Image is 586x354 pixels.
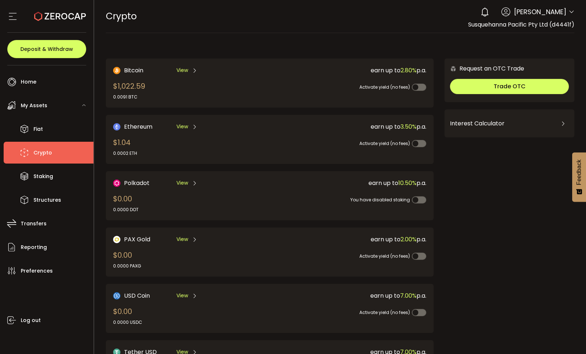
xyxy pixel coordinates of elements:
span: PAX Gold [124,235,150,244]
button: Trade OTC [450,79,569,94]
span: Transfers [21,218,47,229]
span: View [176,123,188,130]
img: USD Coin [113,292,120,299]
span: Bitcoin [124,66,143,75]
span: Reporting [21,242,47,253]
div: $1.04 [113,137,137,157]
div: Interest Calculator [450,115,569,132]
div: earn up to p.a. [268,178,426,188]
span: Fiat [33,124,43,134]
div: earn up to p.a. [268,291,426,300]
span: Activate yield (no fees) [359,253,410,259]
span: Feedback [576,160,582,185]
span: Activate yield (no fees) [359,309,410,315]
span: Structures [33,195,61,205]
span: 3.50% [400,122,416,131]
span: View [176,179,188,187]
iframe: Chat Widget [550,319,586,354]
div: $0.00 [113,306,142,326]
span: USD Coin [124,291,150,300]
span: Log out [21,315,41,326]
div: 0.0002 ETH [113,150,137,157]
img: DOT [113,180,120,187]
span: Deposit & Withdraw [20,47,73,52]
span: 10.50% [398,179,416,187]
img: PAX Gold [113,236,120,243]
span: My Assets [21,100,47,111]
span: Preferences [21,266,53,276]
button: Feedback - Show survey [572,152,586,202]
img: 6nGpN7MZ9FLuBP83NiajKbTRY4UzlzQtBKtCrLLspmCkSvCZHBKvY3NxgQaT5JnOQREvtQ257bXeeSTueZfAPizblJ+Fe8JwA... [450,65,457,72]
div: earn up to p.a. [268,122,426,131]
span: Ethereum [124,122,152,131]
span: View [176,236,188,243]
span: Trade OTC [494,82,526,90]
div: earn up to p.a. [268,66,426,75]
img: Bitcoin [113,67,120,74]
div: Request an OTC Trade [445,64,524,73]
span: View [176,292,188,299]
span: Susquehanna Pacific Pty Ltd (d4441f) [468,20,574,29]
span: 7.00% [400,291,416,300]
button: Deposit & Withdraw [7,40,86,58]
span: Home [21,77,36,87]
div: $0.00 [113,193,139,213]
span: Crypto [33,148,52,158]
div: 0.0000 DOT [113,206,139,213]
div: 0.0000 PAXG [113,263,141,269]
div: $1,022.59 [113,81,145,100]
div: $0.00 [113,250,141,269]
span: Polkadot [124,178,150,188]
span: 2.80% [400,66,416,75]
span: Activate yield (no fees) [359,84,410,90]
div: earn up to p.a. [268,235,426,244]
span: 2.00% [400,235,416,244]
span: View [176,67,188,74]
span: [PERSON_NAME] [514,7,566,17]
span: Staking [33,171,53,182]
span: Crypto [106,10,137,23]
div: 0.0000 USDC [113,319,142,326]
img: Ethereum [113,123,120,130]
div: 0.0091 BTC [113,94,145,100]
span: You have disabled staking [350,197,410,203]
span: Activate yield (no fees) [359,140,410,146]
